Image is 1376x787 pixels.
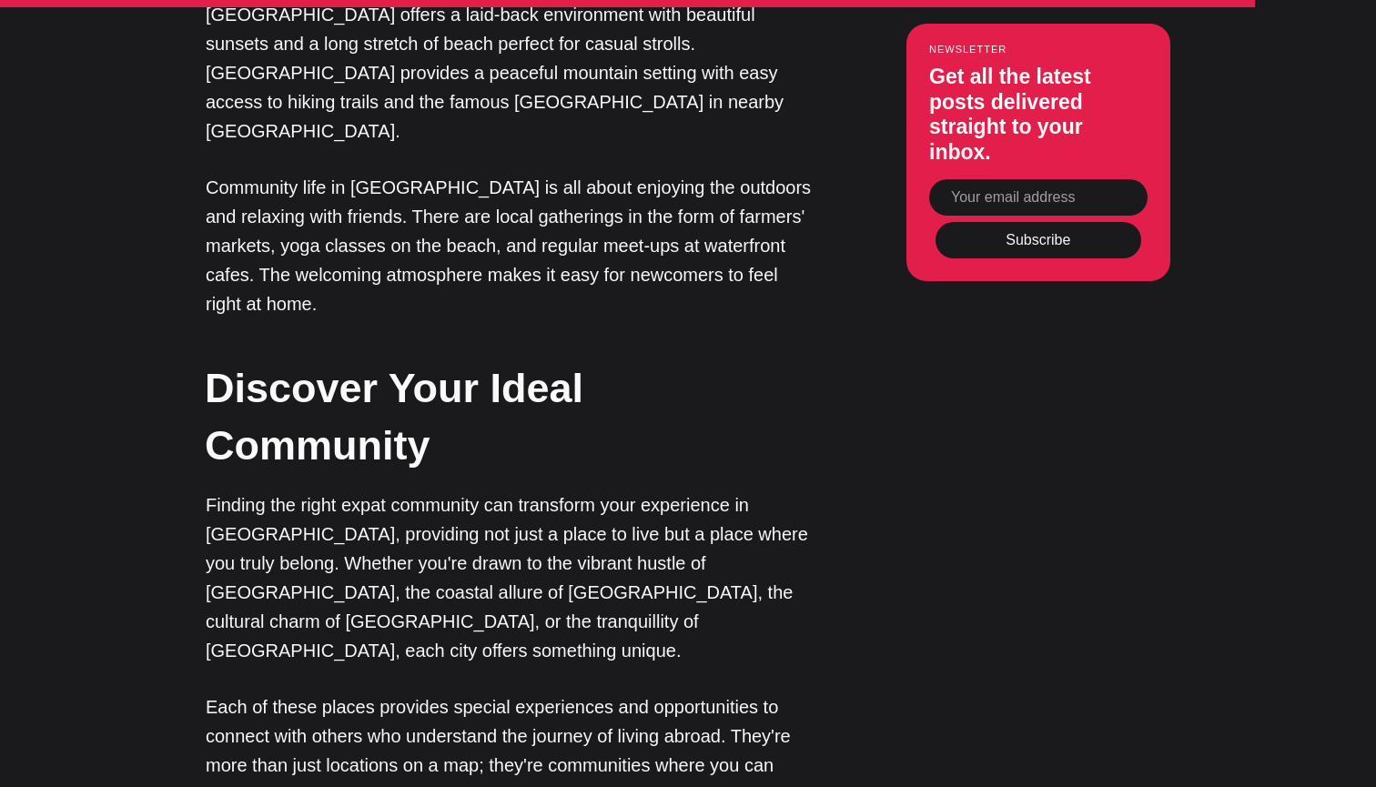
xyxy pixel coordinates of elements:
h3: Get all the latest posts delivered straight to your inbox. [929,65,1148,165]
p: Community life in [GEOGRAPHIC_DATA] is all about enjoying the outdoors and relaxing with friends.... [206,173,815,318]
input: Your email address [929,179,1148,216]
small: Newsletter [929,44,1148,55]
p: Finding the right expat community can transform your experience in [GEOGRAPHIC_DATA], providing n... [206,490,815,665]
button: Subscribe [936,222,1141,258]
strong: Discover Your Ideal Community [205,365,583,469]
